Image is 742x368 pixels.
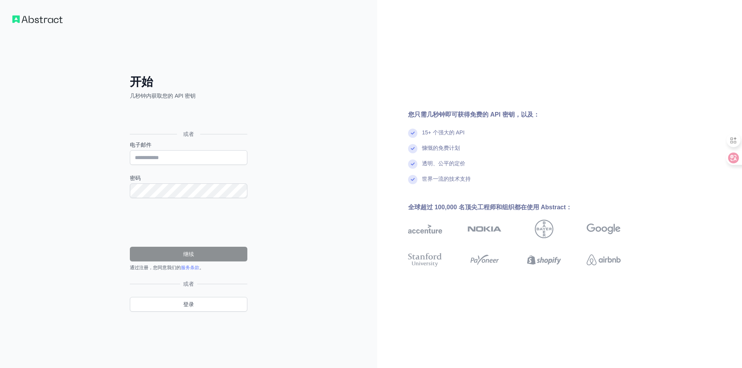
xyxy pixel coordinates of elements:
[130,207,247,237] iframe: reCAPTCHA
[130,75,153,88] font: 开始
[181,265,199,270] a: 服务条款
[527,251,561,268] img: Shopify
[468,251,502,268] img: 派安盈
[408,144,417,153] img: 复选标记
[183,281,194,287] font: 或者
[183,131,194,137] font: 或者
[422,145,460,151] font: 慷慨的免费计划
[130,247,247,261] button: 继续
[183,301,194,307] font: 登录
[408,220,442,238] img: 埃森哲
[199,265,204,270] font: 。
[126,108,250,125] iframe: 请勿使用 Google
[422,129,465,136] font: 15+ 个强大的 API
[408,129,417,138] img: 复选标记
[422,176,471,182] font: 世界一流的技术支持
[587,220,621,238] img: 谷歌
[468,220,502,238] img: 诺基亚
[408,159,417,169] img: 复选标记
[130,297,247,312] a: 登录
[130,93,196,99] font: 几秒钟内获取您的 API 密钥
[535,220,553,238] img: 拜耳
[408,251,442,268] img: 斯坦福大学
[130,142,151,148] font: 电子邮件
[408,175,417,184] img: 复选标记
[12,15,63,23] img: 工作流程
[183,251,194,257] font: 继续
[408,111,539,118] font: 您只需几秒钟即可获得免费的 API 密钥，以及：
[130,265,181,270] font: 通过注册，您同意我们的
[422,160,465,166] font: 透明、公平的定价
[130,175,141,181] font: 密码
[587,251,621,268] img: 爱彼迎
[408,204,572,210] font: 全球超过 100,000 名顶尖工程师和组织都在使用 Abstract：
